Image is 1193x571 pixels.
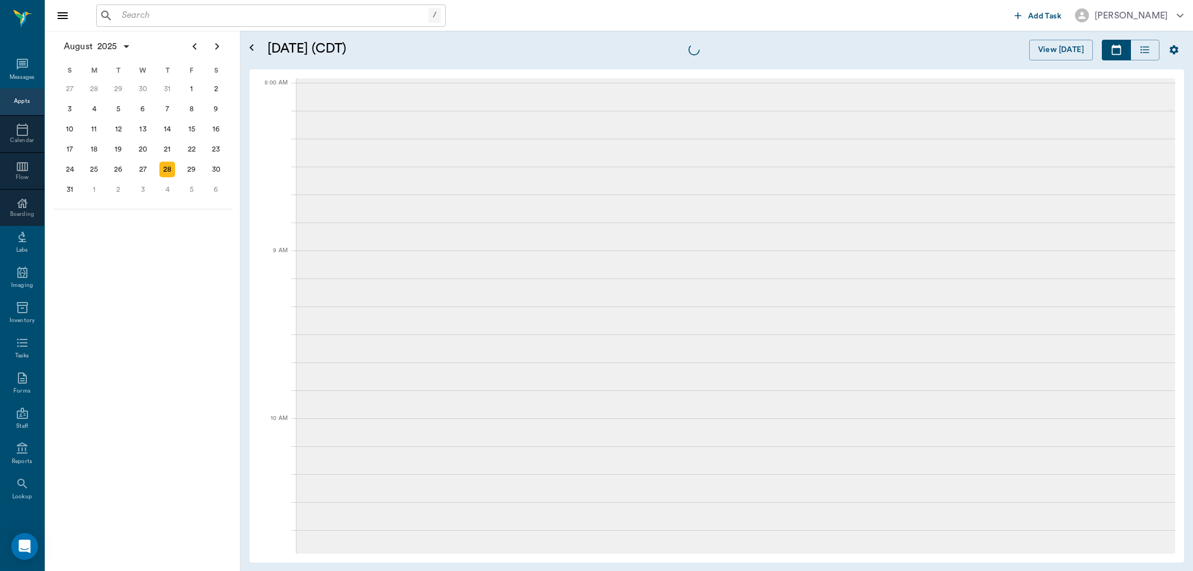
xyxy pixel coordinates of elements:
[95,39,120,54] span: 2025
[184,101,200,117] div: Friday, August 8, 2025
[14,97,30,106] div: Appts
[82,62,107,79] div: M
[1095,9,1168,22] div: [PERSON_NAME]
[208,141,224,157] div: Saturday, August 23, 2025
[111,141,126,157] div: Tuesday, August 19, 2025
[208,162,224,177] div: Saturday, August 30, 2025
[135,81,151,97] div: Wednesday, July 30, 2025
[1066,5,1192,26] button: [PERSON_NAME]
[16,422,28,431] div: Staff
[135,162,151,177] div: Wednesday, August 27, 2025
[135,121,151,137] div: Wednesday, August 13, 2025
[62,121,78,137] div: Sunday, August 10, 2025
[62,101,78,117] div: Sunday, August 3, 2025
[184,81,200,97] div: Friday, August 1, 2025
[1010,5,1066,26] button: Add Task
[159,121,175,137] div: Thursday, August 14, 2025
[12,457,32,466] div: Reports
[86,101,102,117] div: Monday, August 4, 2025
[184,141,200,157] div: Friday, August 22, 2025
[86,81,102,97] div: Monday, July 28, 2025
[111,162,126,177] div: Tuesday, August 26, 2025
[135,182,151,197] div: Wednesday, September 3, 2025
[159,141,175,157] div: Thursday, August 21, 2025
[11,281,33,290] div: Imaging
[131,62,155,79] div: W
[155,62,180,79] div: T
[184,162,200,177] div: Friday, August 29, 2025
[183,35,206,58] button: Previous page
[258,413,287,441] div: 10 AM
[117,8,428,23] input: Search
[135,141,151,157] div: Wednesday, August 20, 2025
[51,4,74,27] button: Close drawer
[62,81,78,97] div: Sunday, July 27, 2025
[62,182,78,197] div: Sunday, August 31, 2025
[13,387,30,395] div: Forms
[208,182,224,197] div: Saturday, September 6, 2025
[208,121,224,137] div: Saturday, August 16, 2025
[159,101,175,117] div: Thursday, August 7, 2025
[111,182,126,197] div: Tuesday, September 2, 2025
[10,73,35,82] div: Messages
[62,39,95,54] span: August
[159,162,175,177] div: Today, Thursday, August 28, 2025
[10,317,35,325] div: Inventory
[428,8,441,23] div: /
[12,493,32,501] div: Lookup
[1029,40,1093,60] button: View [DATE]
[86,162,102,177] div: Monday, August 25, 2025
[159,182,175,197] div: Thursday, September 4, 2025
[267,40,561,58] h5: [DATE] (CDT)
[258,77,287,105] div: 8:00 AM
[111,81,126,97] div: Tuesday, July 29, 2025
[245,26,258,69] button: Open calendar
[184,182,200,197] div: Friday, September 5, 2025
[208,101,224,117] div: Saturday, August 9, 2025
[86,182,102,197] div: Monday, September 1, 2025
[208,81,224,97] div: Saturday, August 2, 2025
[258,245,287,273] div: 9 AM
[58,35,136,58] button: August2025
[15,352,29,360] div: Tasks
[135,101,151,117] div: Wednesday, August 6, 2025
[159,81,175,97] div: Thursday, July 31, 2025
[62,141,78,157] div: Sunday, August 17, 2025
[58,62,82,79] div: S
[180,62,204,79] div: F
[62,162,78,177] div: Sunday, August 24, 2025
[111,101,126,117] div: Tuesday, August 5, 2025
[111,121,126,137] div: Tuesday, August 12, 2025
[86,141,102,157] div: Monday, August 18, 2025
[106,62,131,79] div: T
[16,246,28,254] div: Labs
[206,35,228,58] button: Next page
[11,533,38,560] div: Open Intercom Messenger
[184,121,200,137] div: Friday, August 15, 2025
[204,62,228,79] div: S
[86,121,102,137] div: Monday, August 11, 2025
